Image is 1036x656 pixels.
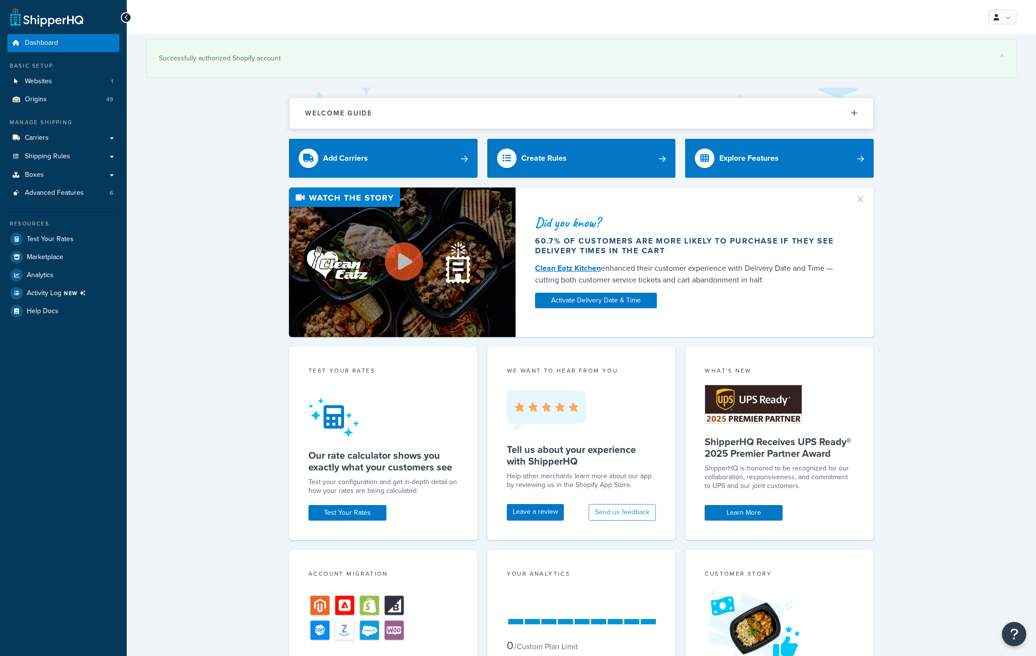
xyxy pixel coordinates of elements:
[705,436,854,459] h5: ShipperHQ Receives UPS Ready® 2025 Premier Partner Award
[705,366,854,377] div: What's New
[7,166,119,184] a: Boxes
[64,289,90,297] span: NEW
[719,151,779,165] div: Explore Features
[305,110,372,117] h2: Welcome Guide
[7,266,119,284] a: Analytics
[589,504,656,521] button: Send us feedback
[7,129,119,147] a: Carriers
[289,98,873,129] button: Welcome Guide
[308,366,458,377] div: Test your rates
[1000,52,1004,59] a: ×
[27,307,58,316] span: Help Docs
[507,504,564,521] a: Leave a review
[111,77,113,86] span: 1
[323,151,368,165] div: Add Carriers
[7,284,119,302] li: [object Object]
[507,569,656,581] div: Your Analytics
[7,220,119,228] div: Resources
[1002,622,1026,646] button: Open Resource Center
[25,171,44,179] span: Boxes
[7,118,119,127] div: Manage Shipping
[289,187,516,337] img: Video thumbnail
[25,39,58,47] span: Dashboard
[535,262,601,274] a: Clean Eatz Kitchen
[7,184,119,202] li: Advanced Features
[289,139,478,178] a: Add Carriers
[521,151,567,165] div: Create Rules
[27,287,90,300] span: Activity Log
[7,284,119,302] a: Activity LogNEW
[7,230,119,248] a: Test Your Rates
[25,77,52,86] span: Websites
[308,569,458,581] div: Account Migration
[110,189,113,197] span: 6
[7,73,119,91] a: Websites1
[7,34,119,52] a: Dashboard
[535,262,843,286] div: enhanced their customer experience with Delivery Date and Time — cutting both customer service ti...
[7,248,119,266] a: Marketplace
[507,472,656,489] p: Help other merchants learn more about our app by reviewing us in the Shopify App Store.
[27,271,54,280] span: Analytics
[535,293,657,308] a: Activate Delivery Date & Time
[7,62,119,70] div: Basic Setup
[7,302,119,320] a: Help Docs
[7,73,119,91] li: Websites
[25,95,47,104] span: Origins
[308,450,458,473] h5: Our rate calculator shows you exactly what your customers see
[7,184,119,202] a: Advanced Features6
[27,253,63,262] span: Marketplace
[507,637,513,654] span: 0
[308,505,386,521] a: Test Your Rates
[27,235,74,244] span: Test Your Rates
[25,189,84,197] span: Advanced Features
[705,505,783,521] a: Learn More
[487,139,676,178] a: Create Rules
[535,236,843,256] div: 60.7% of customers are more likely to purchase if they see delivery times in the cart
[106,95,113,104] span: 49
[159,52,1004,65] div: Successfully authorized Shopify account
[705,569,854,581] div: Customer Story
[308,478,458,495] div: Test your configuration and get in-depth detail on how your rates are being calculated.
[514,641,578,652] small: / Custom Plan Limit
[7,91,119,109] li: Origins
[705,464,854,490] p: ShipperHQ is honored to be recognized for our collaboration, responsiveness, and commitment to UP...
[25,152,70,161] span: Shipping Rules
[535,216,843,229] div: Did you know?
[507,444,656,467] h5: Tell us about your experience with ShipperHQ
[7,91,119,109] a: Origins49
[7,148,119,166] a: Shipping Rules
[507,366,656,375] p: we want to hear from you
[25,134,49,142] span: Carriers
[685,139,874,178] a: Explore Features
